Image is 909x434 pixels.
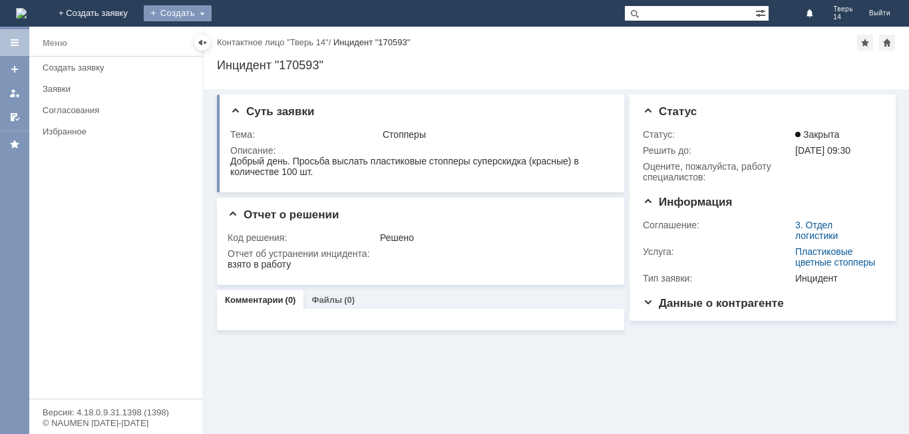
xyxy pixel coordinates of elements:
span: [DATE] 09:30 [795,145,850,156]
div: © NAUMEN [DATE]-[DATE] [43,419,189,427]
div: Меню [43,35,67,51]
a: Мои согласования [4,107,25,128]
span: Статус [643,105,697,118]
a: Контактное лицо "Тверь 14" [217,37,329,47]
div: Согласования [43,105,194,115]
div: Код решения: [228,232,377,243]
span: Закрыта [795,129,839,140]
span: 14 [833,13,853,21]
div: Услуга: [643,246,793,257]
a: Заявки [37,79,200,99]
div: Создать заявку [43,63,194,73]
div: Решить до: [643,145,793,156]
a: Создать заявку [4,59,25,80]
a: 3. Отдел логистики [795,220,838,241]
div: Тип заявки: [643,273,793,284]
a: Перейти на домашнюю страницу [16,8,27,19]
div: Соглашение: [643,220,793,230]
div: Инцидент "170593" [333,37,410,47]
div: (0) [285,295,296,305]
div: Инцидент "170593" [217,59,896,72]
a: Пластиковые цветные стопперы [795,246,875,268]
div: Статус: [643,129,793,140]
div: Создать [144,5,212,21]
a: Согласования [37,100,200,120]
span: Расширенный поиск [755,6,769,19]
div: Oцените, пожалуйста, работу специалистов: [643,161,793,182]
a: Создать заявку [37,57,200,78]
span: Информация [643,196,732,208]
div: Отчет об устранении инцидента: [228,248,610,259]
img: logo [16,8,27,19]
div: Заявки [43,84,194,94]
span: Тверь [833,5,853,13]
div: Стопперы [383,129,607,140]
div: Версия: 4.18.0.9.31.1398 (1398) [43,408,189,417]
div: Избранное [43,126,180,136]
a: Файлы [311,295,342,305]
a: Мои заявки [4,83,25,104]
span: Данные о контрагенте [643,297,784,310]
div: Описание: [230,145,610,156]
div: (0) [344,295,355,305]
span: Отчет о решении [228,208,339,221]
div: Добавить в избранное [857,35,873,51]
div: Решено [380,232,607,243]
a: Комментарии [225,295,283,305]
div: Инцидент [795,273,877,284]
span: Суть заявки [230,105,314,118]
div: Скрыть меню [194,35,210,51]
div: / [217,37,333,47]
div: Сделать домашней страницей [879,35,895,51]
div: Тема: [230,129,380,140]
